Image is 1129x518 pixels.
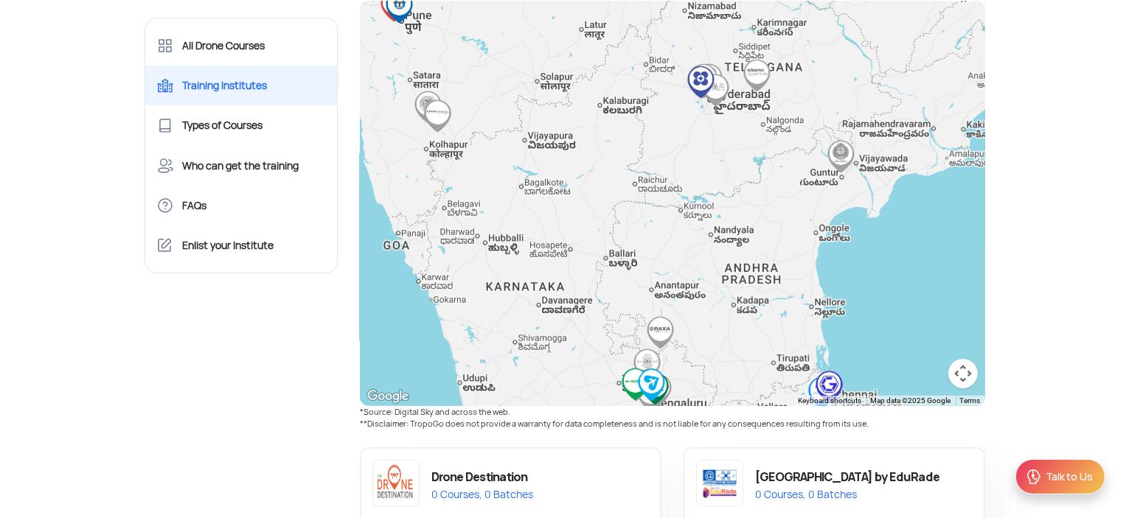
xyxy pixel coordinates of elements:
[145,105,338,145] a: Types of Courses
[372,460,420,507] img: app-logo
[687,63,720,97] div: Drogo Drones
[696,460,743,507] img: app-logo
[960,396,981,405] a: Terms
[431,488,533,501] div: 0 Courses, 0 Batches
[364,387,412,406] a: Open this area in Google Maps (opens a new window)
[755,488,939,501] div: 0 Courses, 0 Batches
[685,64,718,97] div: Marut DroneTech
[635,368,668,402] div: CLEARSKIES LEARNING & RESEARCH PRIVATE LIMITED
[630,349,664,382] div: Indira Gandhi Rashriya Uran Akademi (IGRUA)
[684,66,718,99] div: Pavaman Aviation Pvt Ltd
[431,466,533,488] div: Drone Destination
[740,59,774,92] div: Wissmo Agventure
[692,63,726,97] div: Telangana State Aviation Academy
[145,186,338,225] a: FAQs
[364,387,412,406] img: Google
[805,377,838,410] div: CASR RPTO, Anna University
[145,66,338,105] a: Training Institutes
[1025,468,1043,486] img: ic_Support.svg
[799,396,862,406] button: Keyboard shortcuts
[349,406,996,430] div: *Source: Digital Sky and across the web. **Disclaimer: TropoGo does not provide a warranty for da...
[639,372,672,405] div: NeoSky India Limited
[813,371,846,404] div: GARUDA AEROSPACE
[619,368,652,401] div: MULTIPLEX DRONE PVT LTD
[755,466,939,488] div: [GEOGRAPHIC_DATA] by EduRade
[145,26,338,66] a: All Drone Courses
[644,316,677,349] div: Raxa Security
[948,359,978,388] button: Map camera controls
[145,225,338,265] a: Enlist your Institute
[699,74,732,107] div: Flytech Aviation Academy
[1046,469,1093,484] div: Talk to Us
[871,396,951,405] span: Map data ©2025 Google
[145,146,338,186] a: Who can get the training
